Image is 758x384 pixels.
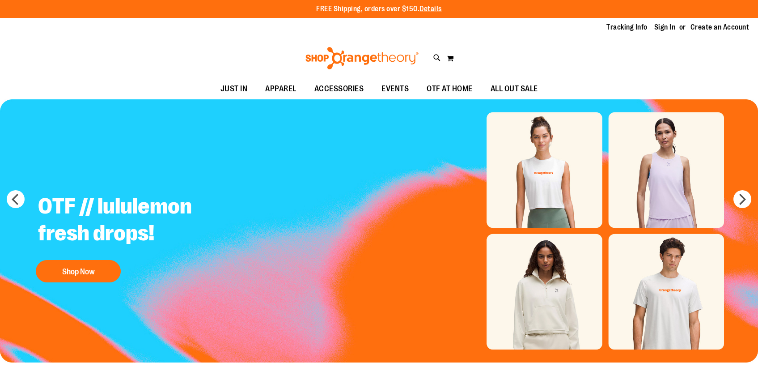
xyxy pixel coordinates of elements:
[304,47,420,69] img: Shop Orangetheory
[654,22,676,32] a: Sign In
[733,190,751,208] button: next
[314,79,364,99] span: ACCESSORIES
[690,22,750,32] a: Create an Account
[220,79,248,99] span: JUST IN
[265,79,296,99] span: APPAREL
[31,186,254,256] h2: OTF // lululemon fresh drops!
[427,79,473,99] span: OTF AT HOME
[31,186,254,287] a: OTF // lululemon fresh drops! Shop Now
[7,190,25,208] button: prev
[419,5,442,13] a: Details
[491,79,538,99] span: ALL OUT SALE
[381,79,409,99] span: EVENTS
[36,260,121,282] button: Shop Now
[316,4,442,14] p: FREE Shipping, orders over $150.
[606,22,648,32] a: Tracking Info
